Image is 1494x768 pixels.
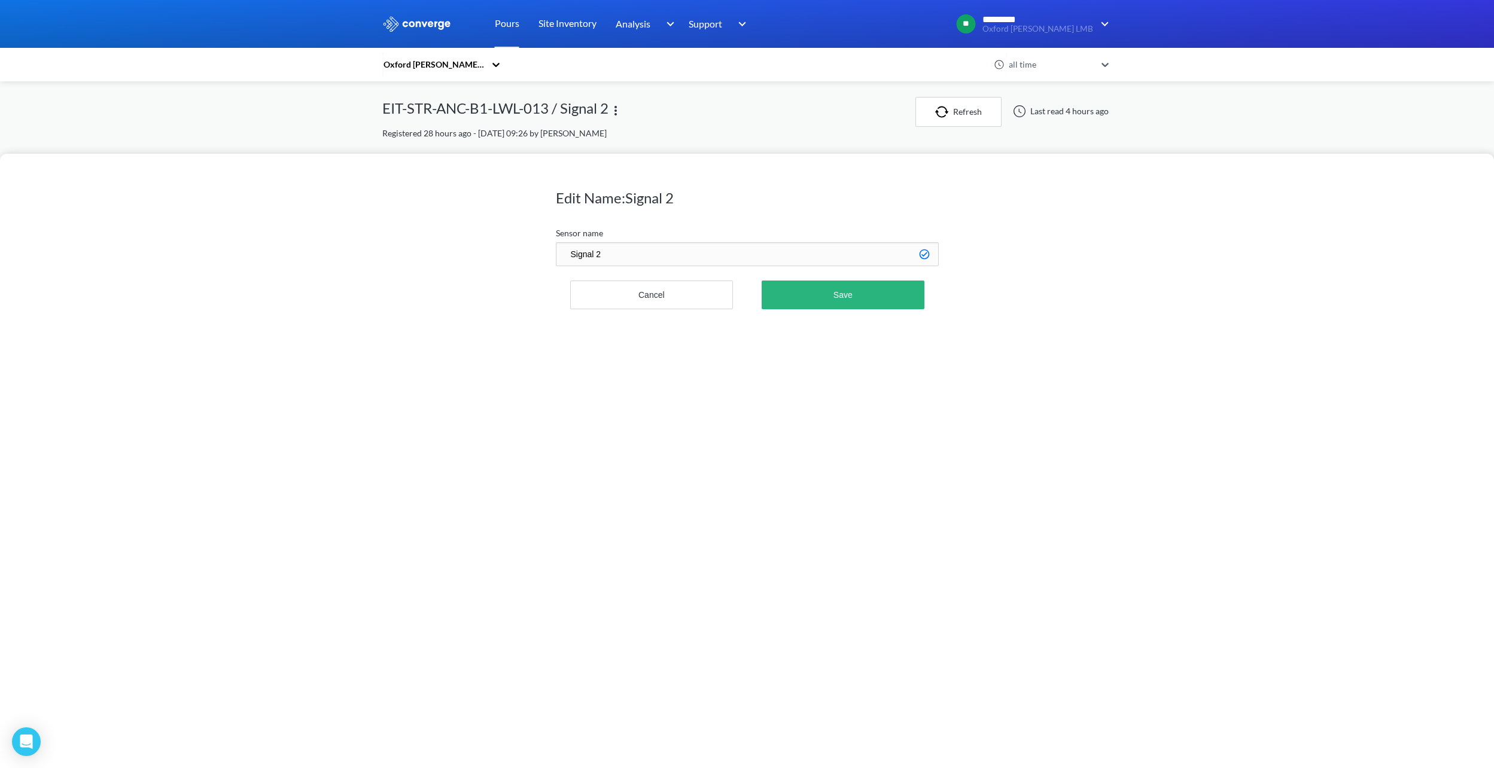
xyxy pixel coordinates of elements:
img: downArrow.svg [1093,17,1112,31]
span: Oxford [PERSON_NAME] LMB [982,25,1093,33]
img: downArrow.svg [658,17,677,31]
button: Cancel [570,281,734,309]
input: Type the name here [556,242,939,266]
img: downArrow.svg [731,17,750,31]
label: Sensor name [556,227,939,240]
span: Analysis [616,16,650,31]
span: Support [689,16,722,31]
img: logo_ewhite.svg [382,16,452,32]
button: Save [762,281,924,309]
div: Open Intercom Messenger [12,727,41,756]
h1: Edit Name: Signal 2 [556,188,939,208]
